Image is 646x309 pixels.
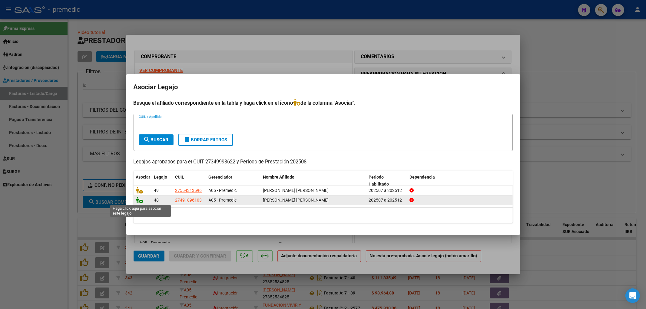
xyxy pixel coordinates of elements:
span: Gerenciador [209,175,233,179]
h4: Busque el afiliado correspondiente en la tabla y haga click en el ícono de la columna "Asociar". [134,99,513,107]
span: Borrar Filtros [184,137,227,143]
h2: Asociar Legajo [134,81,513,93]
span: CUIL [175,175,184,179]
span: A05 - Premedic [209,198,237,202]
span: CISNEROS AILIN MARIA GUADALUPE [263,188,329,193]
datatable-header-cell: Legajo [152,171,173,191]
button: Borrar Filtros [178,134,233,146]
span: Dependencia [409,175,435,179]
span: CISNEROS ABIGAIL SERENA CATALINA [263,198,329,202]
p: Legajos aprobados para el CUIT 27349993622 y Período de Prestación 202508 [134,158,513,166]
span: 48 [154,198,159,202]
span: Legajo [154,175,167,179]
mat-icon: search [144,136,151,143]
span: 27554313596 [175,188,202,193]
span: 49 [154,188,159,193]
span: A05 - Premedic [209,188,237,193]
datatable-header-cell: Nombre Afiliado [261,171,366,191]
datatable-header-cell: Asociar [134,171,152,191]
datatable-header-cell: Periodo Habilitado [366,171,407,191]
span: Periodo Habilitado [369,175,389,186]
div: 202507 a 202512 [369,187,405,194]
div: Open Intercom Messenger [625,288,640,303]
span: Buscar [144,137,169,143]
div: 2 registros [134,208,513,223]
span: 27491896103 [175,198,202,202]
div: 202507 a 202512 [369,197,405,204]
button: Buscar [139,134,174,145]
datatable-header-cell: Dependencia [407,171,513,191]
datatable-header-cell: Gerenciador [206,171,261,191]
mat-icon: delete [184,136,191,143]
datatable-header-cell: CUIL [173,171,206,191]
span: Nombre Afiliado [263,175,295,179]
span: Asociar [136,175,151,179]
